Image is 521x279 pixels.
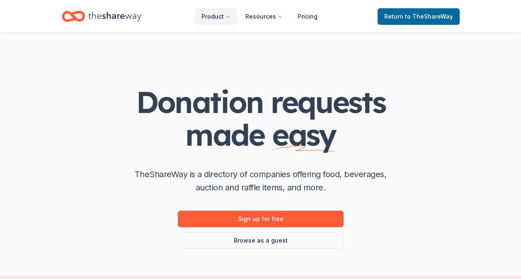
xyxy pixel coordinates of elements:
p: TheShareWay is a directory of companies offering food, beverages, auction and raffle items, and m... [128,168,393,194]
span: Return [384,12,453,22]
a: Home [62,7,141,26]
button: Product [195,8,237,25]
a: Returnto TheShareWay [378,8,460,25]
a: Browse as a guest [178,232,344,249]
h1: Donation requests made [95,86,426,151]
a: Sign up for free [178,211,344,227]
span: to TheShareWay [405,13,453,20]
a: Pricing [291,8,324,25]
span: easy [272,116,336,153]
button: Resources [239,8,289,25]
nav: Main [195,7,324,26]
